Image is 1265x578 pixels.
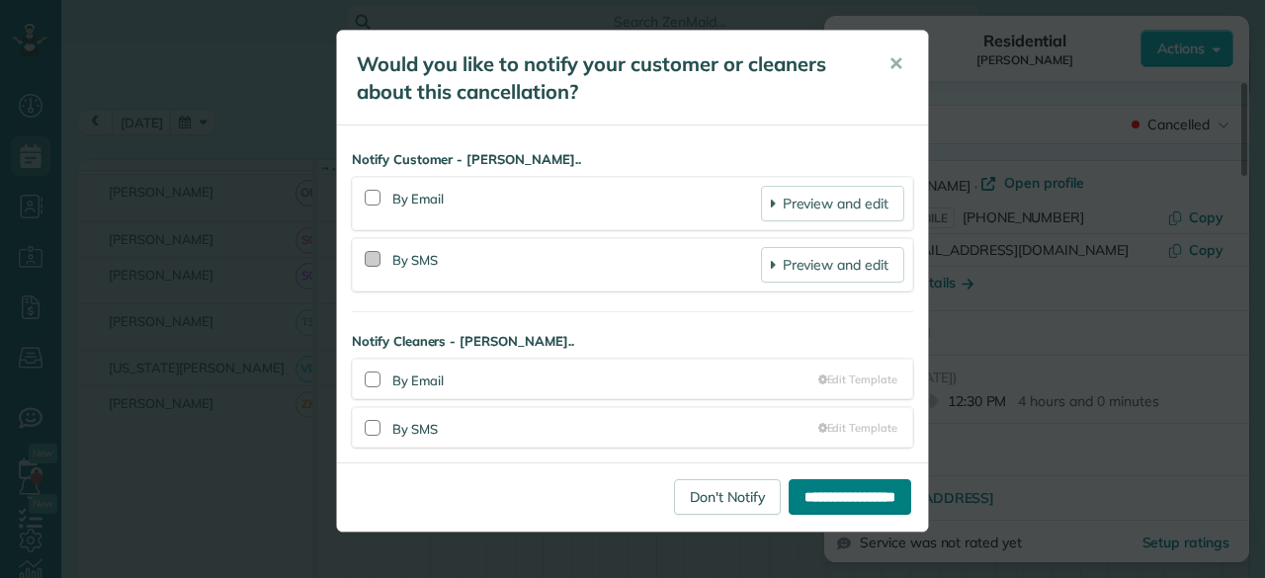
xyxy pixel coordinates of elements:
h5: Would you like to notify your customer or cleaners about this cancellation? [357,50,861,106]
strong: Notify Cleaners - [PERSON_NAME].. [352,332,913,351]
div: By SMS [392,416,818,439]
div: By SMS [392,247,761,283]
a: Preview and edit [761,186,904,221]
span: ✕ [888,52,903,75]
div: By Email [392,368,818,390]
a: Don't Notify [674,479,781,515]
div: By Email [392,186,761,221]
a: Edit Template [818,372,897,387]
a: Preview and edit [761,247,904,283]
a: Edit Template [818,420,897,436]
strong: Notify Customer - [PERSON_NAME].. [352,150,913,169]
